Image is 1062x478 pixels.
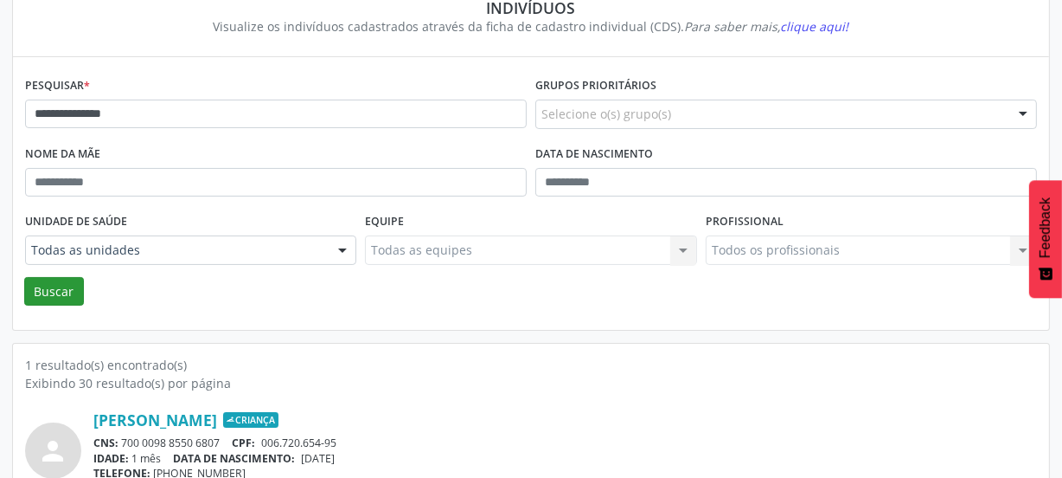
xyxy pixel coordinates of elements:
[93,451,129,466] span: IDADE:
[37,17,1025,36] div: Visualize os indivíduos cadastrados através da ficha de cadastro individual (CDS).
[261,436,336,450] span: 006.720.654-95
[781,18,849,35] span: clique aqui!
[25,209,127,236] label: Unidade de saúde
[93,410,217,430] a: [PERSON_NAME]
[24,277,84,307] button: Buscar
[174,451,296,466] span: DATA DE NASCIMENTO:
[233,436,256,450] span: CPF:
[25,356,1037,374] div: 1 resultado(s) encontrado(s)
[685,18,849,35] i: Para saber mais,
[1029,180,1062,298] button: Feedback - Mostrar pesquisa
[25,73,90,100] label: Pesquisar
[706,209,784,236] label: Profissional
[365,209,404,236] label: Equipe
[25,141,100,168] label: Nome da mãe
[25,374,1037,392] div: Exibindo 30 resultado(s) por página
[301,451,335,466] span: [DATE]
[93,436,118,450] span: CNS:
[541,105,671,123] span: Selecione o(s) grupo(s)
[93,451,1037,466] div: 1 mês
[1038,197,1053,258] span: Feedback
[535,73,656,100] label: Grupos prioritários
[223,412,278,428] span: Criança
[93,436,1037,450] div: 700 0098 8550 6807
[535,141,653,168] label: Data de nascimento
[31,242,321,259] span: Todas as unidades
